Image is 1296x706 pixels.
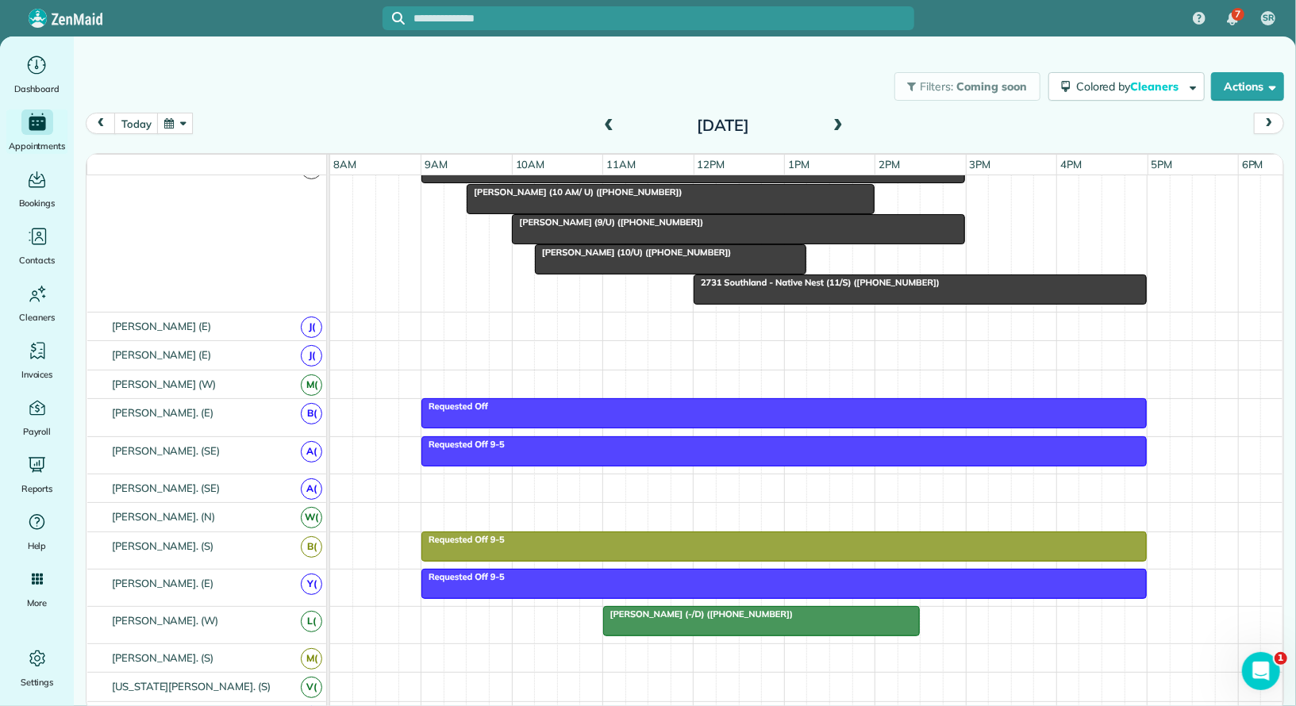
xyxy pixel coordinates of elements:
[109,510,218,523] span: [PERSON_NAME]. (N)
[1211,72,1284,101] button: Actions
[301,648,322,670] span: M(
[1275,652,1287,665] span: 1
[392,12,405,25] svg: Focus search
[956,79,1028,94] span: Coming soon
[19,309,55,325] span: Cleaners
[534,247,732,258] span: [PERSON_NAME] (10/U) ([PHONE_NUMBER])
[21,366,53,382] span: Invoices
[301,536,322,558] span: B(
[1216,2,1249,36] div: 7 unread notifications
[6,646,67,690] a: Settings
[421,439,506,450] span: Requested Off 9-5
[602,608,794,620] span: [PERSON_NAME] (-/D) ([PHONE_NUMBER])
[383,12,405,25] button: Focus search
[109,614,221,627] span: [PERSON_NAME]. (W)
[19,195,56,211] span: Bookings
[421,534,506,545] span: Requested Off 9-5
[301,317,322,338] span: J(
[301,677,322,698] span: V(
[6,281,67,325] a: Cleaners
[421,571,506,582] span: Requested Off 9-5
[109,378,219,390] span: [PERSON_NAME] (W)
[6,52,67,97] a: Dashboard
[9,138,66,154] span: Appointments
[6,109,67,154] a: Appointments
[330,158,360,171] span: 8am
[14,81,60,97] span: Dashboard
[1057,158,1085,171] span: 4pm
[301,611,322,632] span: L(
[967,158,994,171] span: 3pm
[513,158,548,171] span: 10am
[28,538,47,554] span: Help
[109,482,223,494] span: [PERSON_NAME]. (SE)
[1048,72,1205,101] button: Colored byCleaners
[301,403,322,424] span: B(
[109,444,223,457] span: [PERSON_NAME]. (SE)
[693,277,940,288] span: 2731 Southland - Native Nest (11/S) ([PHONE_NUMBER])
[19,252,55,268] span: Contacts
[301,507,322,528] span: W(
[466,186,683,198] span: [PERSON_NAME] (10 AM/ U) ([PHONE_NUMBER])
[109,651,217,664] span: [PERSON_NAME]. (S)
[6,167,67,211] a: Bookings
[109,680,274,693] span: [US_STATE][PERSON_NAME]. (S)
[114,113,158,134] button: today
[511,217,704,228] span: [PERSON_NAME] (9/U) ([PHONE_NUMBER])
[1242,652,1280,690] iframe: Intercom live chat
[109,539,217,552] span: [PERSON_NAME]. (S)
[1239,158,1267,171] span: 6pm
[109,577,217,589] span: [PERSON_NAME]. (E)
[6,224,67,268] a: Contacts
[301,574,322,595] span: Y(
[109,406,217,419] span: [PERSON_NAME]. (E)
[21,481,53,497] span: Reports
[109,348,214,361] span: [PERSON_NAME] (E)
[1235,8,1240,21] span: 7
[694,158,729,171] span: 12pm
[421,401,489,412] span: Requested Off
[109,320,214,332] span: [PERSON_NAME] (E)
[421,158,451,171] span: 9am
[301,345,322,366] span: J(
[603,158,639,171] span: 11am
[1076,79,1184,94] span: Colored by
[27,595,47,611] span: More
[624,117,822,134] h2: [DATE]
[1131,79,1182,94] span: Cleaners
[301,374,322,396] span: M(
[6,452,67,497] a: Reports
[23,424,52,439] span: Payroll
[875,158,903,171] span: 2pm
[1254,113,1284,134] button: next
[6,338,67,382] a: Invoices
[21,674,54,690] span: Settings
[785,158,813,171] span: 1pm
[6,509,67,554] a: Help
[301,478,322,500] span: A(
[921,79,954,94] span: Filters:
[6,395,67,439] a: Payroll
[301,441,322,462] span: A(
[86,113,116,134] button: prev
[1263,12,1274,25] span: SR
[1148,158,1176,171] span: 5pm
